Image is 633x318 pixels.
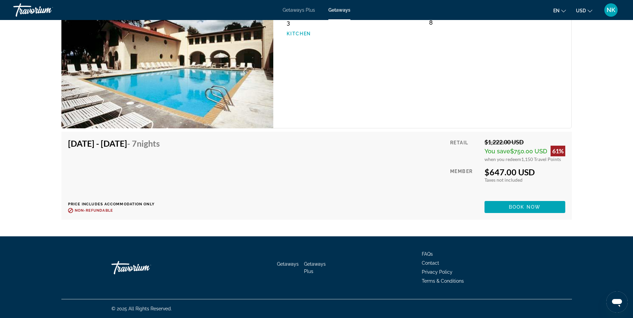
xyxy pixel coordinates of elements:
[277,261,299,267] a: Getaways
[127,138,160,148] span: - 7
[576,6,592,15] button: Change currency
[328,7,350,13] a: Getaways
[553,6,566,15] button: Change language
[485,201,565,213] button: Book now
[287,19,290,26] span: 3
[485,177,523,183] span: Taxes not included
[485,138,565,146] div: $1,222.00 USD
[485,148,510,155] span: You save
[509,204,541,210] span: Book now
[510,148,547,155] span: $750.00 USD
[606,291,628,313] iframe: Button to launch messaging window
[485,167,565,177] div: $647.00 USD
[68,138,160,148] h4: [DATE] - [DATE]
[75,208,113,213] span: Non-refundable
[13,1,80,19] a: Travorium
[137,138,160,148] span: Nights
[422,251,433,257] a: FAQs
[283,7,315,13] a: Getaways Plus
[422,269,452,275] a: Privacy Policy
[551,146,565,156] div: 61%
[521,156,561,162] span: 1,150 Travel Points
[422,278,464,284] a: Terms & Conditions
[111,258,178,278] a: Go Home
[553,8,560,13] span: en
[576,8,586,13] span: USD
[602,3,620,17] button: User Menu
[607,7,615,13] span: NK
[429,19,433,26] span: 8
[450,167,479,196] div: Member
[68,202,165,206] p: Price includes accommodation only
[450,138,479,162] div: Retail
[485,156,521,162] span: when you redeem
[422,260,439,266] a: Contact
[304,261,326,274] a: Getaways Plus
[111,306,172,311] span: © 2025 All Rights Reserved.
[287,31,422,36] p: Kitchen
